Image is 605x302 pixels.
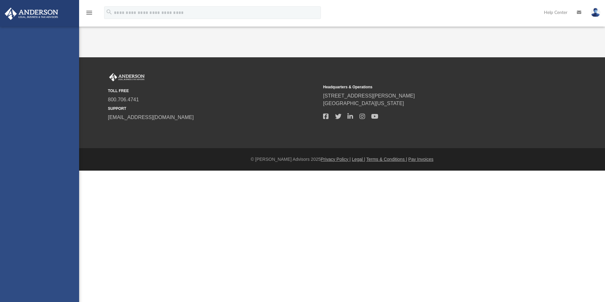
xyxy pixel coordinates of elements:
a: Legal | [352,157,365,162]
i: search [106,9,113,16]
small: TOLL FREE [108,88,319,94]
a: Pay Invoices [408,157,433,162]
img: Anderson Advisors Platinum Portal [108,73,146,81]
a: [GEOGRAPHIC_DATA][US_STATE] [323,101,404,106]
small: SUPPORT [108,106,319,111]
i: menu [85,9,93,16]
a: [STREET_ADDRESS][PERSON_NAME] [323,93,415,98]
a: 800.706.4741 [108,97,139,102]
a: menu [85,12,93,16]
a: Privacy Policy | [321,157,351,162]
div: © [PERSON_NAME] Advisors 2025 [79,156,605,163]
a: [EMAIL_ADDRESS][DOMAIN_NAME] [108,115,194,120]
a: Terms & Conditions | [366,157,407,162]
img: User Pic [591,8,600,17]
small: Headquarters & Operations [323,84,534,90]
img: Anderson Advisors Platinum Portal [3,8,60,20]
